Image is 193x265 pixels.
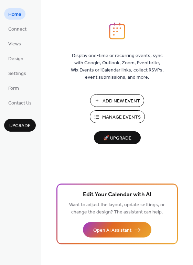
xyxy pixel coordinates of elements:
[8,85,19,92] span: Form
[8,70,26,77] span: Settings
[8,26,26,33] span: Connect
[4,53,28,64] a: Design
[8,55,23,63] span: Design
[103,98,140,105] span: Add New Event
[8,100,32,107] span: Contact Us
[90,110,145,123] button: Manage Events
[4,38,25,49] a: Views
[69,200,165,217] span: Want to adjust the layout, update settings, or change the design? The assistant can help.
[4,8,25,20] a: Home
[8,11,21,18] span: Home
[4,82,23,93] a: Form
[109,22,125,40] img: logo_icon.svg
[8,41,21,48] span: Views
[83,222,151,238] button: Open AI Assistant
[4,119,36,132] button: Upgrade
[71,52,164,81] span: Display one-time or recurring events, sync with Google, Outlook, Zoom, Eventbrite, Wix Events or ...
[93,227,131,234] span: Open AI Assistant
[90,94,144,107] button: Add New Event
[94,131,141,144] button: 🚀 Upgrade
[98,134,137,143] span: 🚀 Upgrade
[4,97,36,108] a: Contact Us
[4,67,30,79] a: Settings
[102,114,141,121] span: Manage Events
[83,190,151,200] span: Edit Your Calendar with AI
[4,23,31,34] a: Connect
[9,122,31,130] span: Upgrade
